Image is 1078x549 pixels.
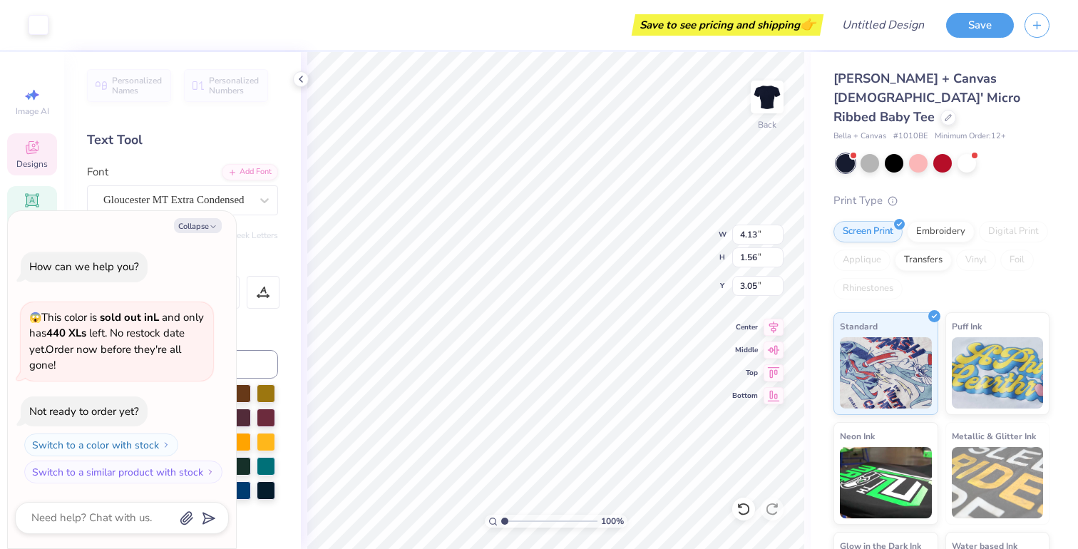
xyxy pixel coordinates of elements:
img: Back [753,83,781,111]
span: Bella + Canvas [833,130,886,143]
span: 👉 [800,16,816,33]
img: Switch to a color with stock [162,441,170,449]
img: Metallic & Glitter Ink [952,447,1044,518]
span: Neon Ink [840,429,875,443]
div: Digital Print [979,221,1048,242]
span: Minimum Order: 12 + [935,130,1006,143]
span: Metallic & Glitter Ink [952,429,1036,443]
span: 😱 [29,311,41,324]
span: # 1010BE [893,130,928,143]
span: Center [732,322,758,332]
span: [PERSON_NAME] + Canvas [DEMOGRAPHIC_DATA]' Micro Ribbed Baby Tee [833,70,1020,125]
div: Applique [833,250,890,271]
span: This color is and only has left . No restock date yet. Order now before they're all gone! [29,310,204,373]
img: Puff Ink [952,337,1044,409]
div: Save to see pricing and shipping [635,14,820,36]
span: Image AI [16,106,49,117]
div: Vinyl [956,250,996,271]
strong: 440 XLs [46,326,86,340]
span: Bottom [732,391,758,401]
strong: sold out in L [100,310,159,324]
input: Untitled Design [831,11,935,39]
span: Top [732,368,758,378]
div: Back [758,118,776,131]
div: Foil [1000,250,1034,271]
button: Switch to a similar product with stock [24,461,222,483]
button: Save [946,13,1014,38]
button: Collapse [174,218,222,233]
span: Puff Ink [952,319,982,334]
div: Add Font [222,164,278,180]
img: Switch to a similar product with stock [206,468,215,476]
div: Embroidery [907,221,975,242]
span: Middle [732,345,758,355]
div: Rhinestones [833,278,903,299]
label: Font [87,164,108,180]
div: Transfers [895,250,952,271]
div: Print Type [833,193,1049,209]
div: Screen Print [833,221,903,242]
span: Personalized Numbers [209,76,260,96]
div: Not ready to order yet? [29,404,139,419]
span: Designs [16,158,48,170]
img: Standard [840,337,932,409]
img: Neon Ink [840,447,932,518]
div: How can we help you? [29,260,139,274]
span: 100 % [601,515,624,528]
div: Text Tool [87,130,278,150]
span: Personalized Names [112,76,163,96]
button: Switch to a color with stock [24,433,178,456]
span: Standard [840,319,878,334]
